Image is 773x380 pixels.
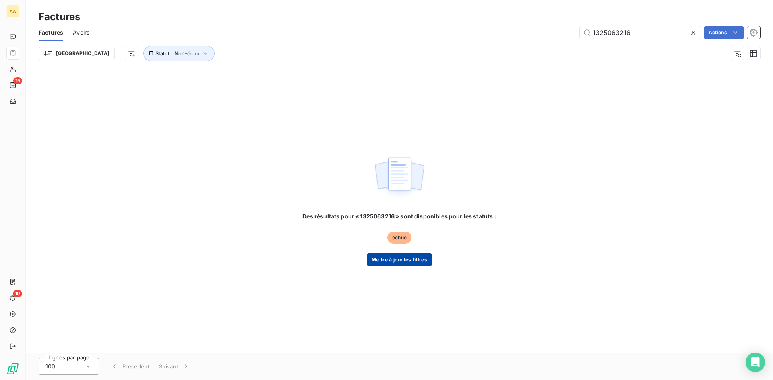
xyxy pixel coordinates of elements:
[155,50,200,57] span: Statut : Non-échu
[6,5,19,18] div: AA
[387,232,411,244] span: échue
[13,290,22,297] span: 19
[105,358,154,375] button: Précédent
[302,212,496,220] span: Des résultats pour « 1325063216 » sont disponibles pour les statuts :
[143,46,215,61] button: Statut : Non-échu
[6,79,19,92] a: 15
[704,26,744,39] button: Actions
[374,153,425,203] img: empty state
[367,253,432,266] button: Mettre à jour les filtres
[580,26,701,39] input: Rechercher
[154,358,195,375] button: Suivant
[13,77,22,84] span: 15
[39,47,115,60] button: [GEOGRAPHIC_DATA]
[39,10,80,24] h3: Factures
[45,362,55,370] span: 100
[6,362,19,375] img: Logo LeanPay
[39,29,63,37] span: Factures
[73,29,89,37] span: Avoirs
[746,353,765,372] div: Open Intercom Messenger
